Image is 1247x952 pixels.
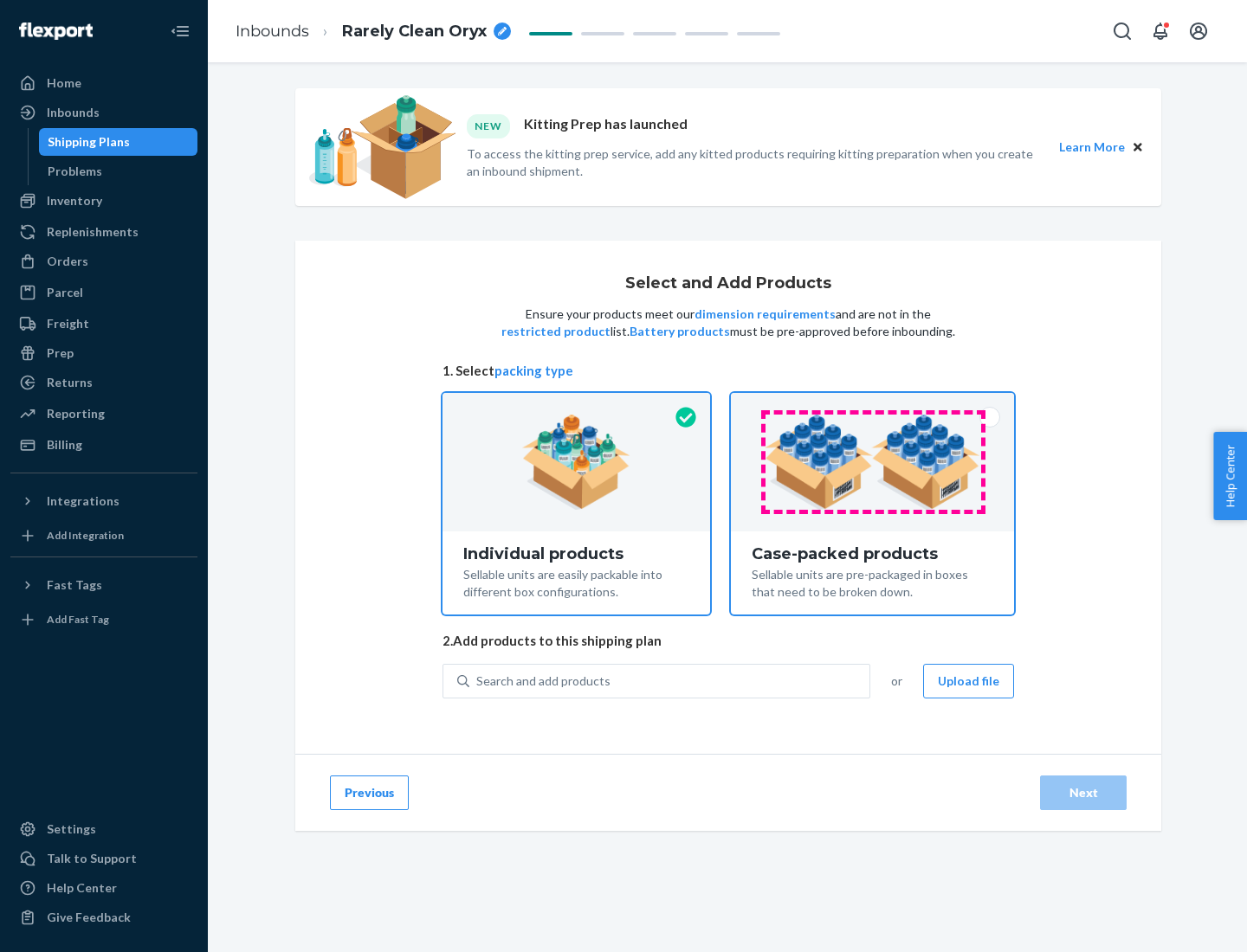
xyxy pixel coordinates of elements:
[1040,775,1127,810] button: Next
[47,436,82,453] div: Billing
[47,528,124,543] div: Add Integration
[1213,432,1247,520] button: Help Center
[500,306,957,340] p: Ensure your products meet our and are not in the list. must be pre-approved before inbounding.
[10,571,197,599] button: Fast Tags
[47,284,83,301] div: Parcel
[342,21,487,43] span: Rarely Clean Oryx
[522,415,630,510] img: individual-pack.facf35554cb0f1810c75b2bd6df2d64e.png
[10,279,197,306] a: Parcel
[330,775,409,810] button: Previous
[10,310,197,338] a: Freight
[10,218,197,246] a: Replenishments
[19,23,93,40] img: Flexport logo
[47,253,88,270] div: Orders
[47,104,100,121] div: Inbounds
[10,815,197,843] a: Settings
[467,114,510,138] div: NEW
[10,187,197,215] a: Inventory
[1105,14,1140,48] button: Open Search Box
[1181,14,1216,48] button: Open account menu
[501,323,611,340] button: restricted product
[752,545,993,563] div: Case-packed products
[163,14,197,48] button: Close Navigation
[891,672,902,690] span: or
[630,323,730,340] button: Battery products
[47,374,93,391] div: Returns
[10,369,197,396] a: Returns
[524,114,688,138] p: Kitting Prep has launched
[39,128,198,156] a: Shipping Plans
[47,223,139,241] div: Replenishments
[443,632,1014,650] span: 2. Add products to this shipping plan
[494,362,573,380] button: packing type
[463,563,689,601] div: Sellable units are easily packable into different box configurations.
[10,845,197,872] a: Talk to Support
[47,192,102,209] div: Inventory
[47,909,131,926] div: Give Feedback
[1128,138,1147,157] button: Close
[47,344,74,362] div: Prep
[1059,138,1125,157] button: Learn More
[47,612,109,627] div: Add Fast Tag
[47,850,137,867] div: Talk to Support
[47,315,89,332] div: Freight
[48,163,102,180] div: Problems
[10,606,197,634] a: Add Fast Tag
[47,492,120,510] div: Integrations
[47,576,102,594] div: Fast Tags
[10,69,197,97] a: Home
[222,6,525,57] ol: breadcrumbs
[463,545,689,563] div: Individual products
[10,874,197,902] a: Help Center
[10,248,197,275] a: Orders
[1143,14,1178,48] button: Open notifications
[47,405,105,422] div: Reporting
[47,820,96,838] div: Settings
[10,400,197,428] a: Reporting
[625,275,831,293] h1: Select and Add Products
[10,904,197,931] button: Give Feedback
[765,415,980,510] img: case-pack.59cecea509d18c883b923b81aeac6d0b.png
[10,431,197,459] a: Billing
[47,74,81,92] div: Home
[752,563,993,601] div: Sellable units are pre-packaged in boxes that need to be broken down.
[1055,784,1112,801] div: Next
[10,339,197,367] a: Prep
[39,158,198,185] a: Problems
[476,672,611,690] div: Search and add products
[10,522,197,550] a: Add Integration
[47,879,117,897] div: Help Center
[48,133,130,151] div: Shipping Plans
[10,487,197,515] button: Integrations
[443,362,1014,380] span: 1. Select
[10,99,197,126] a: Inbounds
[467,145,1043,180] p: To access the kitting prep service, add any kitted products requiring kitting preparation when yo...
[923,664,1014,698] button: Upload file
[236,22,309,41] a: Inbounds
[695,306,836,323] button: dimension requirements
